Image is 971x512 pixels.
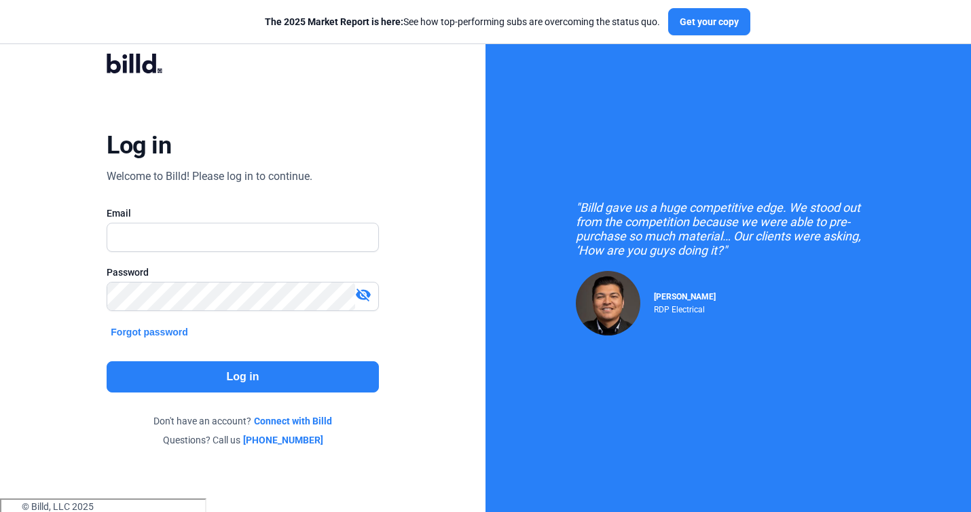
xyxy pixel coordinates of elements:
[654,292,716,301] span: [PERSON_NAME]
[107,433,378,447] div: Questions? Call us
[107,325,192,340] button: Forgot password
[107,168,312,185] div: Welcome to Billd! Please log in to continue.
[243,433,323,447] a: [PHONE_NUMBER]
[576,271,640,335] img: Raul Pacheco
[654,301,716,314] div: RDP Electrical
[265,16,403,27] span: The 2025 Market Report is here:
[254,414,332,428] a: Connect with Billd
[265,15,660,29] div: See how top-performing subs are overcoming the status quo.
[576,200,881,257] div: "Billd gave us a huge competitive edge. We stood out from the competition because we were able to...
[107,414,378,428] div: Don't have an account?
[668,8,750,35] button: Get your copy
[107,206,378,220] div: Email
[107,130,171,160] div: Log in
[355,287,371,303] mat-icon: visibility_off
[107,361,378,392] button: Log in
[107,266,378,279] div: Password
